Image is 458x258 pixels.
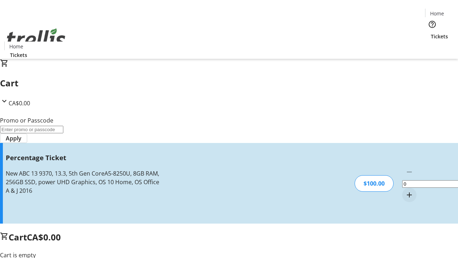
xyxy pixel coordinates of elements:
[6,153,162,163] h3: Percentage Ticket
[4,51,33,59] a: Tickets
[27,231,61,243] span: CA$0.00
[425,33,454,40] a: Tickets
[425,17,439,32] button: Help
[9,43,23,50] span: Home
[402,188,416,202] button: Increment by one
[425,10,448,17] a: Home
[6,134,21,143] span: Apply
[5,43,28,50] a: Home
[430,10,444,17] span: Home
[425,40,439,54] button: Cart
[355,175,394,192] div: $100.00
[9,99,30,107] span: CA$0.00
[4,20,68,56] img: Orient E2E Organization d0hUur2g40's Logo
[6,169,162,195] div: New ABC 13 9370, 13.3, 5th Gen CoreA5-8250U, 8GB RAM, 256GB SSD, power UHD Graphics, OS 10 Home, ...
[10,51,27,59] span: Tickets
[431,33,448,40] span: Tickets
